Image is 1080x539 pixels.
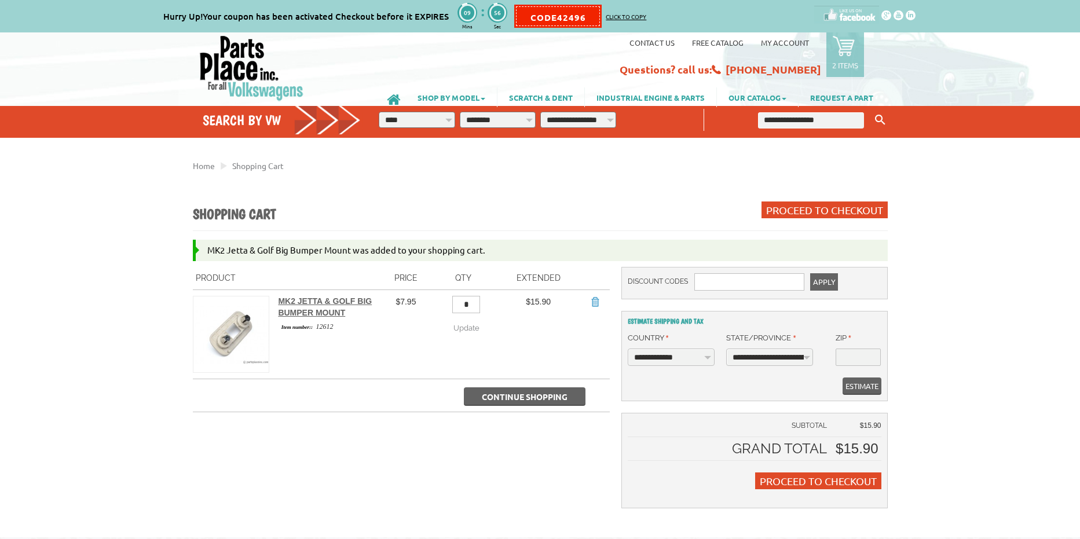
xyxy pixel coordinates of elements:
a: Remove Item [589,296,601,307]
span: Update [453,324,479,332]
button: Apply [810,273,838,291]
span: $7.95 [396,297,416,306]
span: Proceed to Checkout [760,475,877,487]
a: My Account [761,38,809,47]
label: Zip [836,332,851,344]
span: Apply [813,273,835,291]
button: Keyword Search [872,111,889,130]
a: SCRATCH & DENT [497,87,584,107]
h4: Search by VW [203,112,361,129]
div: 12612 [278,321,379,332]
label: Discount Codes [628,273,689,290]
span: Item number:: [278,323,316,331]
a: Contact us [629,38,675,47]
a: Free Catalog [692,38,744,47]
a: Home [193,160,215,171]
div: Sec [488,23,507,30]
div: 56 [489,4,507,21]
a: SHOP BY MODEL [406,87,497,107]
span: $15.90 [526,297,551,306]
button: Estimate [843,377,881,395]
div: CODE42496 [516,6,600,26]
th: Extended [496,267,580,290]
span: Continue Shopping [482,391,568,402]
span: $15.90 [860,421,881,430]
a: Shopping Cart [232,160,284,171]
label: State/Province [726,332,796,344]
p: Click to copy [600,12,646,21]
span: Price [394,273,418,283]
td: Subtotal [628,419,833,437]
div: 09 [459,4,477,21]
strong: Grand Total [732,440,827,457]
span: Product [196,273,236,283]
a: REQUEST A PART [799,87,885,107]
img: facebook-custom.png [814,6,879,24]
a: 2 items [826,32,864,77]
a: INDUSTRIAL ENGINE & PARTS [585,87,716,107]
p: 2 items [832,60,858,70]
a: OUR CATALOG [717,87,798,107]
span: MK2 Jetta & Golf Big Bumper Mount was added to your shopping cart. [207,244,485,255]
th: Qty [430,267,496,290]
h2: Estimate Shipping and Tax [628,317,881,325]
img: Parts Place Inc! [199,35,305,101]
div: Hurry Up!Your coupon has been activated Checkout before it EXPIRES [163,10,449,23]
label: Country [628,332,669,344]
span: $15.90 [836,441,878,456]
button: Proceed to Checkout [755,472,881,489]
span: Proceed to Checkout [766,204,883,216]
h1: Shopping Cart [193,206,276,224]
span: Estimate [845,377,878,395]
button: Continue Shopping [464,387,585,406]
div: Mins [457,23,477,30]
button: Proceed to Checkout [762,201,888,218]
img: MK2 Jetta & Golf Big Bumper Mount [193,296,269,372]
a: MK2 Jetta & Golf Big Bumper Mount [278,296,372,317]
